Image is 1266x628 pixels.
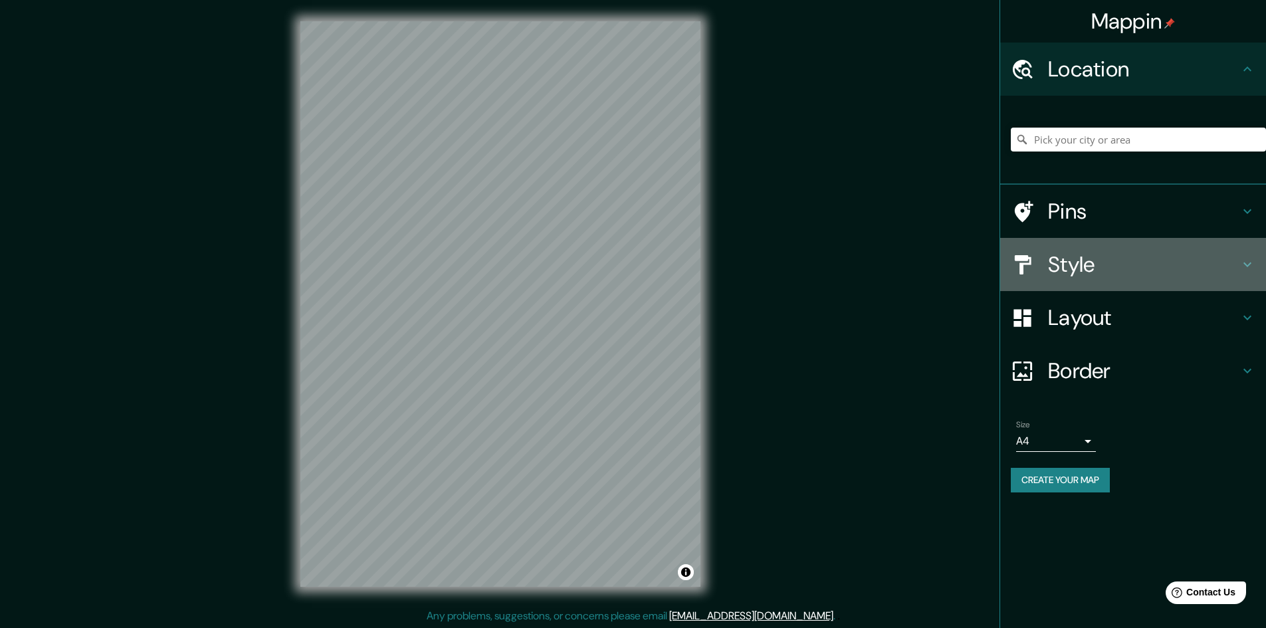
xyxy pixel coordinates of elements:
[1048,304,1239,331] h4: Layout
[1016,419,1030,431] label: Size
[1000,43,1266,96] div: Location
[1000,291,1266,344] div: Layout
[835,608,837,624] div: .
[1011,128,1266,152] input: Pick your city or area
[1048,251,1239,278] h4: Style
[1091,8,1176,35] h4: Mappin
[1000,185,1266,238] div: Pins
[1048,198,1239,225] h4: Pins
[1000,344,1266,397] div: Border
[678,564,694,580] button: Toggle attribution
[427,608,835,624] p: Any problems, suggestions, or concerns please email .
[1011,468,1110,492] button: Create your map
[1048,358,1239,384] h4: Border
[837,608,840,624] div: .
[669,609,833,623] a: [EMAIL_ADDRESS][DOMAIN_NAME]
[1016,431,1096,452] div: A4
[1048,56,1239,82] h4: Location
[300,21,700,587] canvas: Map
[1164,18,1175,29] img: pin-icon.png
[1000,238,1266,291] div: Style
[1148,576,1251,613] iframe: Help widget launcher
